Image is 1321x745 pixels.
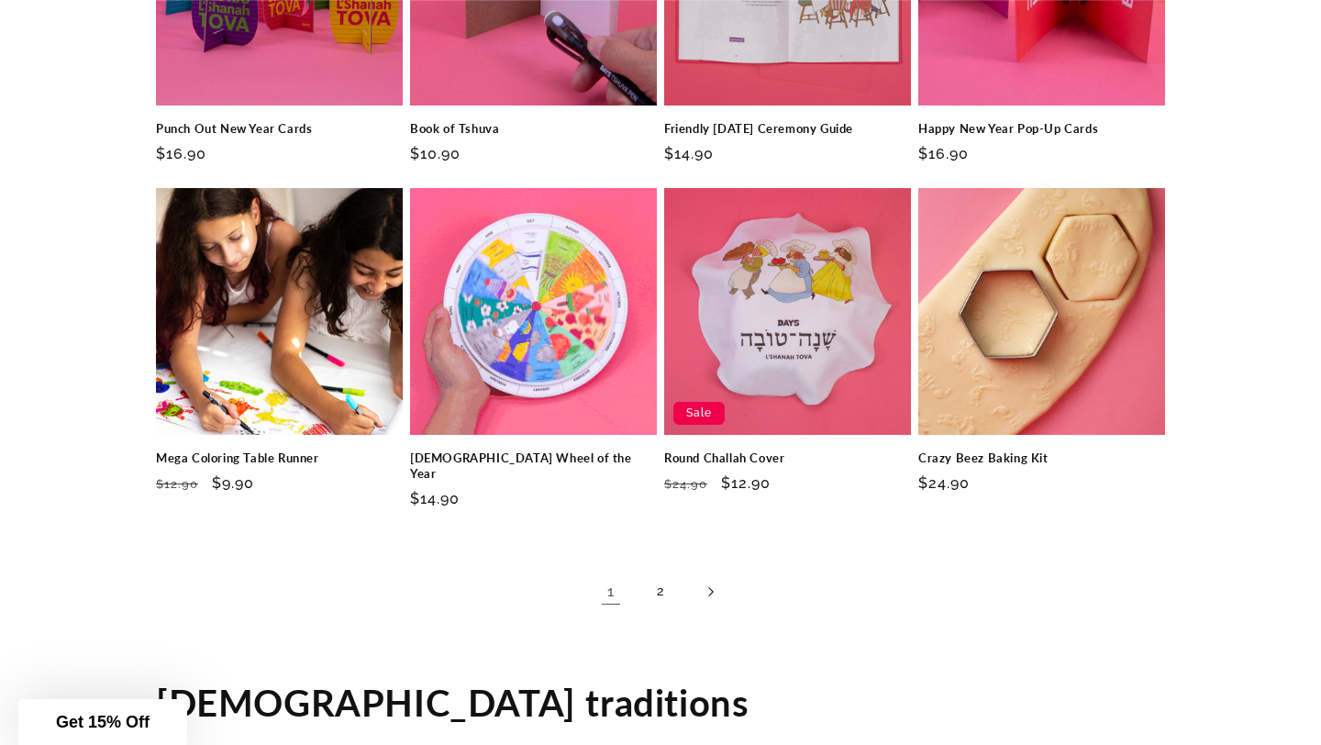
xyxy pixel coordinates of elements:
[410,450,657,482] a: [DEMOGRAPHIC_DATA] Wheel of the Year
[918,450,1165,466] a: Crazy Beez Baking Kit
[156,450,403,466] a: Mega Coloring Table Runner
[156,121,403,137] a: Punch Out New Year Cards
[410,121,657,137] a: Book of Tshuva
[156,572,1165,612] nav: Pagination
[591,572,631,612] a: Page 1
[690,572,730,612] a: Next page
[18,699,187,745] div: Get 15% Off
[664,450,911,466] a: Round Challah Cover
[640,572,681,612] a: Page 2
[56,713,150,731] span: Get 15% Off
[664,121,911,137] a: Friendly [DATE] Ceremony Guide
[918,121,1165,137] a: Happy New Year Pop-Up Cards
[156,679,749,727] h2: [DEMOGRAPHIC_DATA] traditions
